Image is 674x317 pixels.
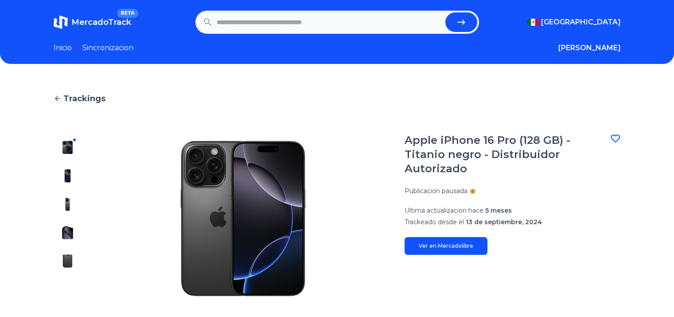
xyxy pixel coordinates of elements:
[485,206,512,214] span: 5 meses
[527,19,539,26] img: Mexico
[117,9,138,18] span: BETA
[54,15,131,29] a: MercadoTrackBETA
[61,197,75,211] img: Apple iPhone 16 Pro (128 GB) - Titanio negro - Distribuidor Autorizado
[82,43,133,53] a: Sincronizacion
[405,218,464,226] span: Trackeado desde el
[558,43,621,53] button: [PERSON_NAME]
[527,17,621,28] button: [GEOGRAPHIC_DATA]
[63,92,105,105] span: Trackings
[61,169,75,183] img: Apple iPhone 16 Pro (128 GB) - Titanio negro - Distribuidor Autorizado
[61,140,75,155] img: Apple iPhone 16 Pro (128 GB) - Titanio negro - Distribuidor Autorizado
[71,17,131,27] span: MercadoTrack
[405,206,483,214] span: Ultima actualizacion hace
[61,282,75,297] img: Apple iPhone 16 Pro (128 GB) - Titanio negro - Distribuidor Autorizado
[405,237,487,255] a: Ver en Mercadolibre
[54,43,72,53] a: Inicio
[61,226,75,240] img: Apple iPhone 16 Pro (128 GB) - Titanio negro - Distribuidor Autorizado
[405,186,468,195] p: Publicacion pausada
[100,133,387,304] img: Apple iPhone 16 Pro (128 GB) - Titanio negro - Distribuidor Autorizado
[405,133,610,176] h1: Apple iPhone 16 Pro (128 GB) - Titanio negro - Distribuidor Autorizado
[466,218,542,226] span: 13 de septiembre, 2024
[54,15,68,29] img: MercadoTrack
[61,254,75,268] img: Apple iPhone 16 Pro (128 GB) - Titanio negro - Distribuidor Autorizado
[541,17,621,28] span: [GEOGRAPHIC_DATA]
[54,92,621,105] a: Trackings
